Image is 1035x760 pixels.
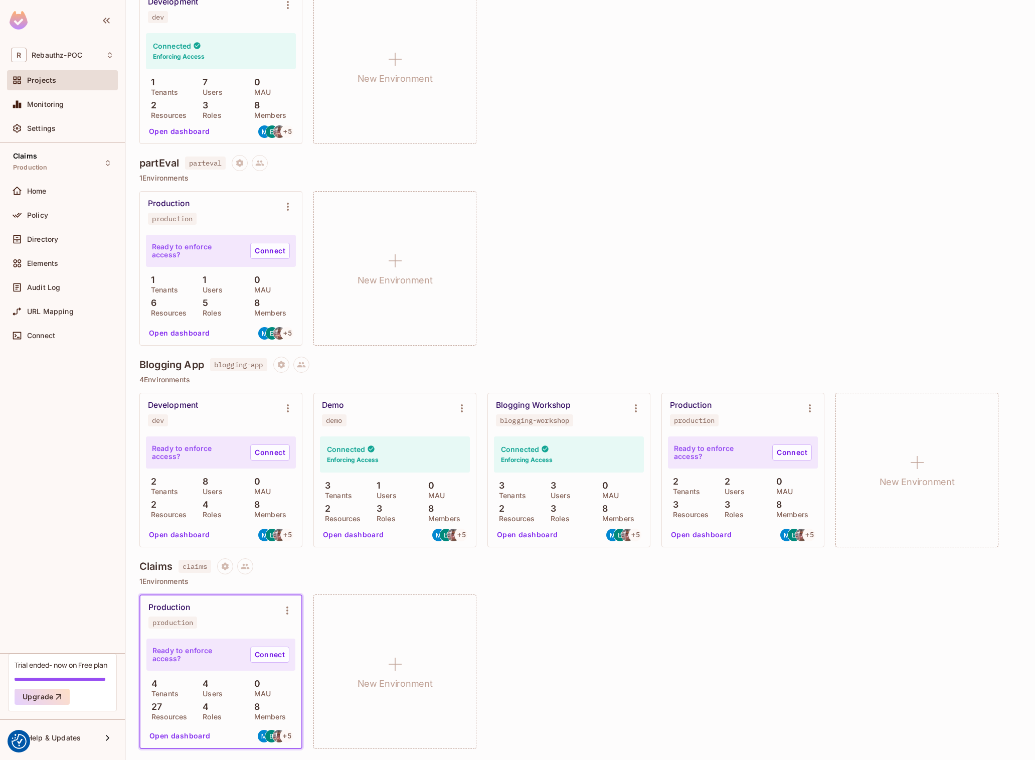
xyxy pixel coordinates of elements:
img: bernhard.schreder@gmail.com [621,529,634,541]
p: Ready to enforce access? [152,444,242,461]
p: Members [249,713,286,721]
p: 2 [146,100,156,110]
img: maxim.tng@gmail.com [258,327,271,340]
p: 8 [249,298,260,308]
a: Connect [250,647,289,663]
span: claims [179,560,211,573]
p: 5 [198,298,208,308]
p: 4 [198,679,209,689]
h4: Claims [139,560,172,572]
p: Ready to enforce access? [152,243,242,259]
span: Project settings [217,563,233,573]
img: fras.bostjan@gmail.com [266,529,278,541]
div: Production [670,400,712,410]
img: maxim.tng@gmail.com [606,529,619,541]
p: 1 [146,275,154,285]
h6: Enforcing Access [327,455,379,465]
p: 0 [597,481,608,491]
p: Users [198,286,223,294]
p: 3 [546,481,556,491]
p: 0 [249,477,260,487]
p: Resources [494,515,535,523]
a: Connect [250,243,290,259]
span: + 5 [805,531,813,538]
span: Project settings [232,160,248,170]
span: Workspace: Rebauthz-POC [32,51,82,59]
p: 3 [494,481,504,491]
p: 1 Environments [139,577,1021,585]
span: R [11,48,27,62]
span: Monitoring [27,100,64,108]
div: Production [148,602,190,613]
button: Environment settings [800,398,820,418]
p: Tenants [494,492,526,500]
a: Connect [772,444,812,461]
p: 1 [146,77,154,87]
span: URL Mapping [27,308,74,316]
img: bernhard.schreder@gmail.com [273,327,286,340]
span: Policy [27,211,48,219]
img: bernhard.schreder@gmail.com [447,529,460,541]
p: Users [198,690,223,698]
h4: Connected [501,444,539,454]
p: Roles [198,309,222,317]
p: 7 [198,77,208,87]
span: Settings [27,124,56,132]
p: 2 [668,477,678,487]
span: parteval [185,157,226,170]
img: bernhard.schreder@gmail.com [273,125,286,138]
p: Members [771,511,808,519]
img: SReyMgAAAABJRU5ErkJggg== [10,11,28,30]
button: Open dashboard [667,527,736,543]
div: production [152,215,193,223]
span: Projects [27,76,56,84]
p: Tenants [146,690,179,698]
p: Members [249,511,286,519]
img: bernhard.schreder@gmail.com [273,730,285,742]
div: Trial ended- now on Free plan [15,660,107,670]
div: Blogging Workshop [496,400,571,410]
p: 3 [198,100,208,110]
button: Open dashboard [145,728,215,744]
img: Revisit consent button [12,734,27,749]
p: 0 [249,679,260,689]
p: Resources [146,111,187,119]
img: maxim.tng@gmail.com [258,529,271,541]
span: Help & Updates [27,734,81,742]
p: 8 [249,702,260,712]
p: MAU [249,286,271,294]
p: 8 [771,500,782,510]
p: Tenants [146,286,178,294]
p: 1 Environments [139,174,1021,182]
button: Open dashboard [145,325,214,341]
p: 8 [249,500,260,510]
p: Roles [198,713,222,721]
p: Members [249,111,286,119]
span: Audit Log [27,283,60,291]
p: 8 [597,504,608,514]
img: maxim.tng@gmail.com [258,730,270,742]
img: fras.bostjan@gmail.com [265,730,278,742]
span: Claims [13,152,37,160]
span: Directory [27,235,58,243]
span: + 5 [283,330,291,337]
p: 8 [198,477,208,487]
h6: Enforcing Access [501,455,553,465]
p: Roles [198,111,222,119]
button: Environment settings [278,197,298,217]
p: 27 [146,702,162,712]
span: Connect [27,332,55,340]
p: Ready to enforce access? [152,647,242,663]
span: + 5 [283,732,291,739]
h6: Enforcing Access [153,52,205,61]
p: Users [372,492,397,500]
div: production [674,416,715,424]
div: dev [152,13,164,21]
span: Project settings [273,362,289,371]
p: Users [198,88,223,96]
div: production [152,619,193,627]
span: Home [27,187,47,195]
img: fras.bostjan@gmail.com [614,529,626,541]
img: maxim.tng@gmail.com [258,125,271,138]
h1: New Environment [358,71,433,86]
